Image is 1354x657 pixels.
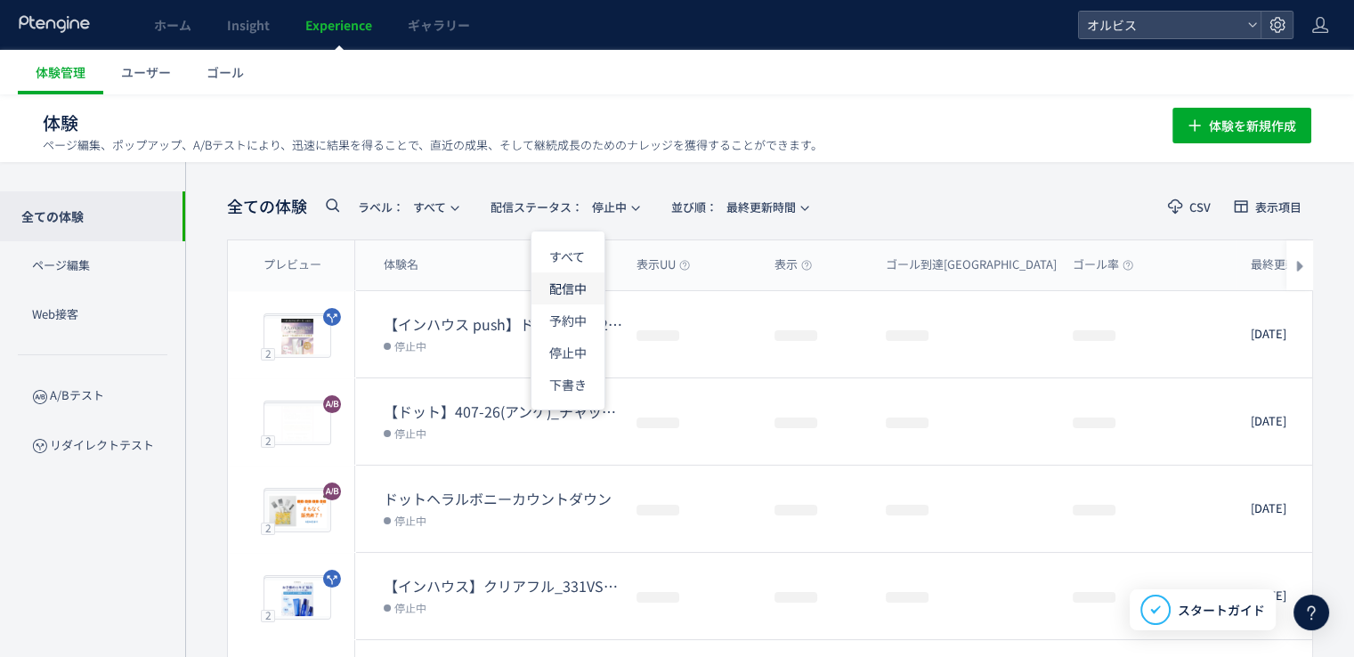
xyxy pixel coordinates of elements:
span: 配信ステータス​： [491,199,583,215]
span: ホーム [154,16,191,34]
span: 体験を新規作成 [1209,108,1296,143]
li: 配信中 [531,272,604,304]
div: 2 [261,522,275,534]
span: Insight [227,16,270,34]
li: 停止中 [531,337,604,369]
span: 停止中 [394,598,426,616]
dt: ドットヘラルボニーカウントダウン [384,489,622,509]
button: 配信ステータス​：停止中 [479,192,649,221]
span: ギャラリー [408,16,470,34]
button: ラベル：すべて [346,192,468,221]
li: 下書き [531,369,604,401]
dt: 【ドット】407-26(アンケ)_チャットボット発動html [384,401,622,422]
span: 停止中 [394,424,426,442]
span: 停止中 [491,192,627,222]
span: ゴール [207,63,244,81]
div: 2 [261,609,275,621]
button: 表示項目 [1222,192,1313,221]
span: ゴール到達[GEOGRAPHIC_DATA] [886,256,1071,273]
span: CSV [1189,201,1211,213]
div: 2 [261,434,275,447]
span: 停止中 [394,511,426,529]
button: 並び順：最終更新時間 [660,192,818,221]
p: ページ編集、ポップアップ、A/Bテストにより、迅速に結果を得ることで、直近の成果、そして継続成長のためのナレッジを獲得することができます。 [43,137,823,153]
span: スタートガイド [1178,601,1265,620]
span: すべて [358,192,446,222]
span: 表示UU [636,256,690,273]
li: すべて [531,240,604,272]
span: 表示項目 [1255,201,1301,213]
span: 表示 [774,256,812,273]
span: 並び順： [671,199,718,215]
button: CSV [1156,192,1222,221]
img: 9b68ab22d828b680646a2b45a1e313641758281567981.png [268,494,327,528]
li: 予約中 [531,304,604,337]
span: 最終更新時間 [671,192,796,222]
span: オルビス [1082,12,1240,38]
span: ユーザー [121,63,171,81]
dt: 【インハウス push】ドット_407-25(アンケ)vs407-37(アンケ) [384,314,622,335]
span: 体験名 [384,256,418,273]
span: ラベル： [358,199,404,215]
dt: 【インハウス】クリアフル_331VS331-1（FV下ベネフィット＋Q1改善）検証 [384,576,622,596]
h1: 体験 [43,110,1133,136]
img: 7ed48ea6305bd400eee9ceb864493cf91759305289915.jpeg [264,403,330,444]
span: 停止中 [394,337,426,354]
span: 全ての体験 [227,195,307,218]
span: 最終更新時間 [1251,256,1334,273]
span: 体験管理 [36,63,85,81]
span: Experience [305,16,372,34]
img: 8a4a9260fab8fc2746793af18bd267271758531328860.jpeg [264,578,330,619]
div: 2 [261,347,275,360]
span: ゴール率 [1073,256,1133,273]
span: プレビュー [264,256,321,273]
img: 85f8c0ff48a617d71b0a824609924e7b1755657024178.jpeg [264,316,330,357]
button: 体験を新規作成 [1172,108,1311,143]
